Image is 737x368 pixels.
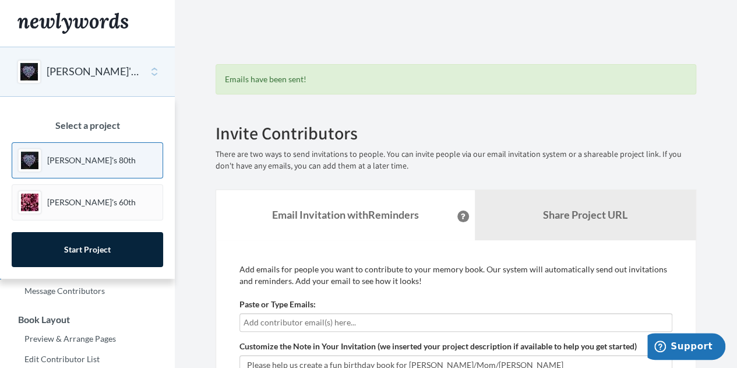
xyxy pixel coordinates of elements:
p: [PERSON_NAME]'s 60th [47,197,136,208]
label: Paste or Type Emails: [239,299,316,310]
label: Customize the Note in Your Invitation (we inserted your project description if available to help ... [239,341,637,352]
iframe: Opens a widget where you can chat to one of our agents [647,333,725,362]
p: There are two ways to send invitations to people. You can invite people via our email invitation ... [216,149,696,172]
h3: Select a project [12,120,163,131]
p: Add emails for people you want to contribute to your memory book. Our system will automatically s... [239,264,672,287]
input: Add contributor email(s) here... [244,316,668,329]
a: [PERSON_NAME]'s 80th [12,142,163,178]
h3: Book Layout [1,314,175,325]
a: Start Project [12,232,163,267]
a: [PERSON_NAME]'s 60th [12,184,163,220]
h2: Invite Contributors [216,124,696,143]
strong: Email Invitation with Reminders [272,208,419,221]
img: Newlywords logo [17,13,128,34]
div: Emails have been sent! [216,64,696,94]
p: [PERSON_NAME]'s 80th [47,155,136,166]
button: [PERSON_NAME]'s 80th [47,64,141,79]
b: Share Project URL [543,208,627,221]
